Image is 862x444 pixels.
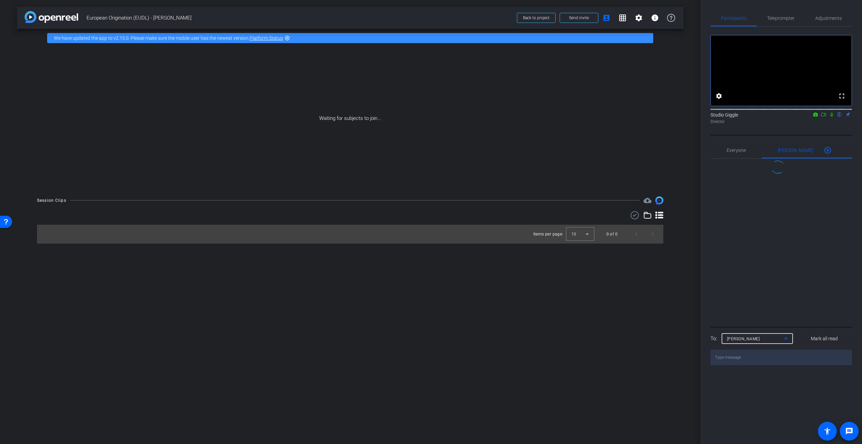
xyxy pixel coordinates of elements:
mat-icon: flip [836,111,844,117]
mat-icon: highlight_off [285,35,290,41]
button: Send invite [560,13,598,23]
button: Back to project [517,13,556,23]
span: Mark all read [811,335,838,342]
button: Mark all read [797,332,852,345]
a: Platform Status [250,35,283,41]
span: Adjustments [815,16,842,21]
div: 0 of 0 [606,231,618,237]
button: Next page [644,226,661,242]
mat-icon: account_box [602,14,610,22]
div: Session Clips [37,197,66,204]
img: Session clips [655,196,663,204]
img: Loading Spinner [769,159,786,176]
div: Director [710,119,852,125]
span: Teleprompter [767,16,795,21]
div: To: [710,335,717,343]
button: Previous page [628,226,644,242]
mat-icon: message [845,427,853,435]
div: Items per page: [533,231,563,237]
div: We have updated the app to v2.15.0. Please make sure the mobile user has the newest version. [47,33,653,43]
div: Waiting for subjects to join... [17,47,684,190]
mat-icon: info [651,14,659,22]
span: [PERSON_NAME] [727,337,760,341]
mat-icon: highlight_off [824,146,832,154]
mat-icon: cloud_upload [643,196,652,204]
div: Studio Giggle [710,112,852,125]
span: Destinations for your clips [643,196,652,204]
span: [PERSON_NAME] [778,148,813,153]
mat-icon: fullscreen [838,92,846,100]
span: Back to project [523,15,550,20]
span: Participants [721,16,747,21]
mat-icon: grid_on [619,14,627,22]
span: Send invite [569,15,589,21]
mat-icon: accessibility [823,427,831,435]
span: European Origination (EUDL) - [PERSON_NAME] [87,11,513,25]
mat-icon: settings [635,14,643,22]
span: Everyone [727,148,746,153]
mat-icon: settings [715,92,723,100]
img: app-logo [25,11,78,23]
